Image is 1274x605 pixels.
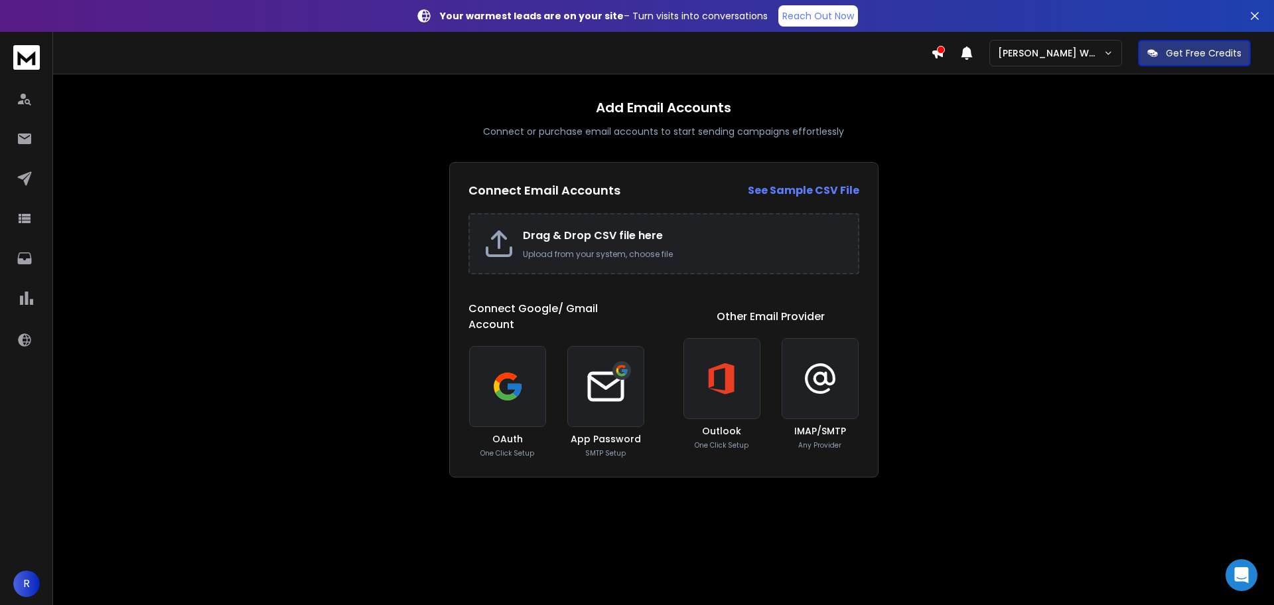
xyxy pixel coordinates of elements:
p: Upload from your system, choose file [523,249,845,260]
h1: Connect Google/ Gmail Account [468,301,645,333]
h3: OAuth [492,432,523,446]
a: Reach Out Now [778,5,858,27]
h3: IMAP/SMTP [794,424,846,438]
p: Connect or purchase email accounts to start sending campaigns effortlessly [483,125,844,138]
p: SMTP Setup [585,448,626,458]
h1: Add Email Accounts [596,98,731,117]
p: One Click Setup [695,440,748,450]
h2: Connect Email Accounts [468,181,620,200]
button: R [13,570,40,597]
h2: Drag & Drop CSV file here [523,228,845,244]
h3: App Password [571,432,641,446]
button: Get Free Credits [1138,40,1251,66]
p: One Click Setup [480,448,534,458]
p: [PERSON_NAME] Workspace [998,46,1103,60]
p: – Turn visits into conversations [440,9,768,23]
p: Get Free Credits [1166,46,1241,60]
strong: Your warmest leads are on your site [440,9,624,23]
p: Reach Out Now [782,9,854,23]
p: Any Provider [798,440,841,450]
div: Open Intercom Messenger [1226,559,1257,591]
h1: Other Email Provider [717,309,825,325]
a: See Sample CSV File [748,183,859,199]
h3: Outlook [702,424,741,438]
img: logo [13,45,40,70]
